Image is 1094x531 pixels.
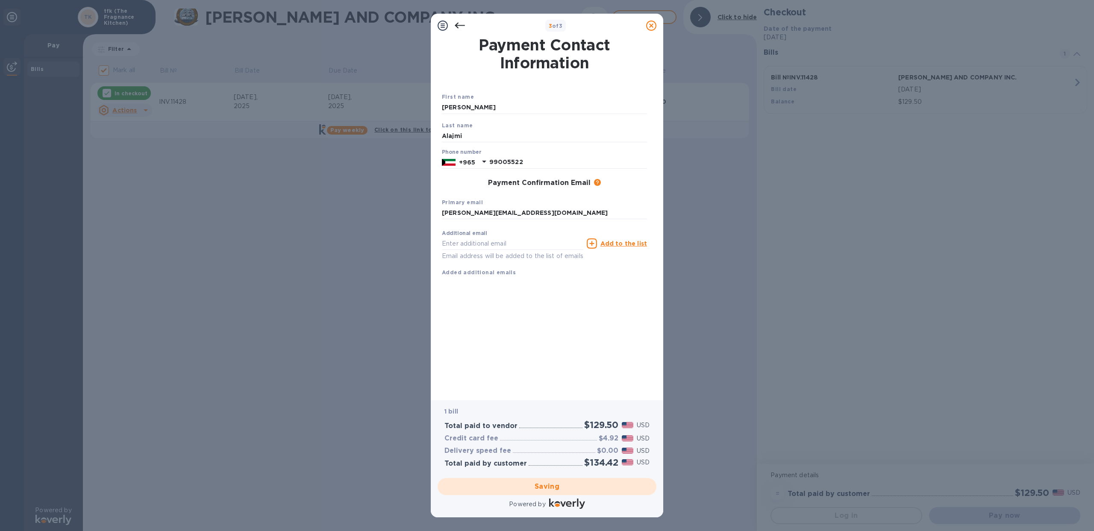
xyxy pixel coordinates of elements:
img: Logo [549,499,585,509]
h2: $134.42 [584,457,618,468]
h3: $0.00 [597,447,618,455]
h3: Payment Confirmation Email [488,179,591,187]
img: USD [622,448,633,454]
b: Last name [442,122,473,129]
h3: Delivery speed fee [444,447,511,455]
p: Powered by [509,500,545,509]
h2: $129.50 [584,420,618,430]
b: of 3 [549,23,563,29]
p: +965 [459,158,476,167]
input: Enter your first name [442,101,647,114]
img: USD [622,435,633,441]
input: Enter your primary name [442,207,647,220]
p: USD [637,446,650,455]
p: Email address will be added to the list of emails [442,251,583,261]
b: First name [442,94,474,100]
h1: Payment Contact Information [442,36,647,72]
img: KW [442,158,456,167]
p: USD [637,434,650,443]
b: 1 bill [444,408,458,415]
h3: Total paid to vendor [444,422,518,430]
p: USD [637,421,650,430]
input: Enter your phone number [489,156,647,169]
input: Enter additional email [442,237,583,250]
h3: Credit card fee [444,434,498,443]
input: Enter your last name [442,129,647,142]
b: Primary email [442,199,483,205]
img: USD [622,459,633,465]
label: Additional email [442,231,487,236]
h3: Total paid by customer [444,460,527,468]
span: 3 [549,23,552,29]
label: Phone number [442,150,481,155]
h3: $4.92 [599,434,618,443]
b: Added additional emails [442,269,516,276]
p: USD [637,458,650,467]
img: USD [622,422,633,428]
u: Add to the list [600,240,647,247]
